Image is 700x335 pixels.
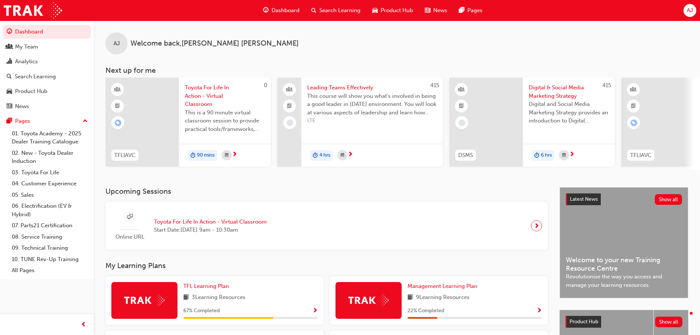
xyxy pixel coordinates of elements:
span: Pages [467,6,482,15]
a: 0TFLIAVCToyota For Life In Action - Virtual ClassroomThis is a 90 minute virtual classroom sessio... [105,78,271,167]
span: learningResourceType_INSTRUCTOR_LED-icon [115,85,120,95]
a: Search Learning [3,70,91,83]
span: Start Date: [DATE] 9am - 10:30am [154,226,267,234]
span: next-icon [569,152,575,158]
span: calendar-icon [341,151,344,160]
span: next-icon [534,221,539,231]
a: TFL Learning Plan [183,282,232,291]
h3: Next up for me [94,66,700,75]
a: Product HubShow all [566,316,682,328]
a: 01. Toyota Academy - 2025 Dealer Training Catalogue [9,128,91,147]
div: Analytics [15,57,38,66]
span: booktick-icon [631,101,636,111]
a: 06. Electrification (EV & Hybrid) [9,200,91,220]
a: Management Learning Plan [408,282,480,291]
a: 03. Toyota For Life [9,167,91,178]
span: Leading Teams Effectively [307,83,437,92]
span: Toyota For Life In Action - Virtual Classroom [185,83,265,108]
span: Online URL [111,233,148,241]
span: up-icon [83,117,88,126]
h3: My Learning Plans [105,261,548,270]
span: 0 [264,82,267,89]
span: News [433,6,447,15]
span: news-icon [425,6,430,15]
a: Latest NewsShow allWelcome to your new Training Resource CentreRevolutionise the way you access a... [560,187,688,298]
a: guage-iconDashboard [257,3,305,18]
span: search-icon [311,6,316,15]
span: TFLIAVC [114,151,136,160]
span: people-icon [7,44,12,50]
a: All Pages [9,265,91,276]
span: learningRecordVerb_ENROLL-icon [115,120,121,126]
span: Toyota For Life In Action - Virtual Classroom [154,218,267,226]
button: Show Progress [312,306,318,316]
span: pages-icon [459,6,464,15]
span: AJ [687,6,693,15]
span: chart-icon [7,58,12,65]
span: duration-icon [190,151,195,160]
a: 02. New - Toyota Dealer Induction [9,147,91,167]
iframe: Intercom live chat [675,310,693,328]
span: 90 mins [197,151,215,160]
button: Show all [655,194,682,205]
a: 08. Service Training [9,231,91,243]
span: Show Progress [536,308,542,314]
span: news-icon [7,103,12,110]
span: guage-icon [7,29,12,35]
a: 04. Customer Experience [9,178,91,189]
span: people-icon [287,85,292,95]
span: Product Hub [570,318,598,325]
span: LTE [307,117,437,125]
div: News [15,102,29,111]
div: Search Learning [15,72,56,81]
span: next-icon [232,152,237,158]
a: pages-iconPages [453,3,488,18]
button: Pages [3,114,91,128]
span: book-icon [408,293,413,302]
span: next-icon [348,152,353,158]
span: DSMS [458,151,473,160]
span: learningResourceType_INSTRUCTOR_LED-icon [459,85,464,95]
a: My Team [3,40,91,54]
span: Management Learning Plan [408,283,477,289]
a: car-iconProduct Hub [366,3,419,18]
span: learningRecordVerb_NONE-icon [287,120,293,126]
span: search-icon [7,74,12,80]
span: Product Hub [381,6,413,15]
span: 6 hrs [541,151,552,160]
span: learningRecordVerb_NONE-icon [459,120,465,126]
a: 09. Technical Training [9,242,91,254]
span: book-icon [183,293,189,302]
span: Digital and Social Media Marketing Strategy provides an introduction to Digital Marketing and Soc... [529,100,609,125]
button: Show Progress [536,306,542,316]
a: News [3,100,91,113]
span: Revolutionise the way you access and manage your learning resources. [566,272,682,289]
div: Product Hub [15,87,47,96]
span: calendar-icon [562,151,566,160]
span: learningResourceType_INSTRUCTOR_LED-icon [631,85,636,95]
a: news-iconNews [419,3,453,18]
a: 415DSMSDigital & Social Media Marketing StrategyDigital and Social Media Marketing Strategy provi... [449,78,615,167]
span: Digital & Social Media Marketing Strategy [529,83,609,100]
span: TFLIAVC [630,151,651,160]
a: 10. TUNE Rev-Up Training [9,254,91,265]
a: 05. Sales [9,189,91,201]
h3: Upcoming Sessions [105,187,548,196]
span: booktick-icon [287,101,292,111]
a: search-iconSearch Learning [305,3,366,18]
span: car-icon [7,88,12,95]
span: Latest News [570,196,598,202]
span: pages-icon [7,118,12,125]
span: sessionType_ONLINE_URL-icon [127,213,133,222]
div: Pages [15,117,30,125]
span: 9 Learning Resources [416,293,470,302]
span: 67 % Completed [183,307,220,315]
span: 415 [430,82,439,89]
a: Latest NewsShow all [566,193,682,205]
button: Show all [655,317,683,327]
span: 4 hrs [319,151,330,160]
button: DashboardMy TeamAnalyticsSearch LearningProduct HubNews [3,24,91,114]
span: prev-icon [81,320,86,329]
span: AJ [114,39,120,48]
